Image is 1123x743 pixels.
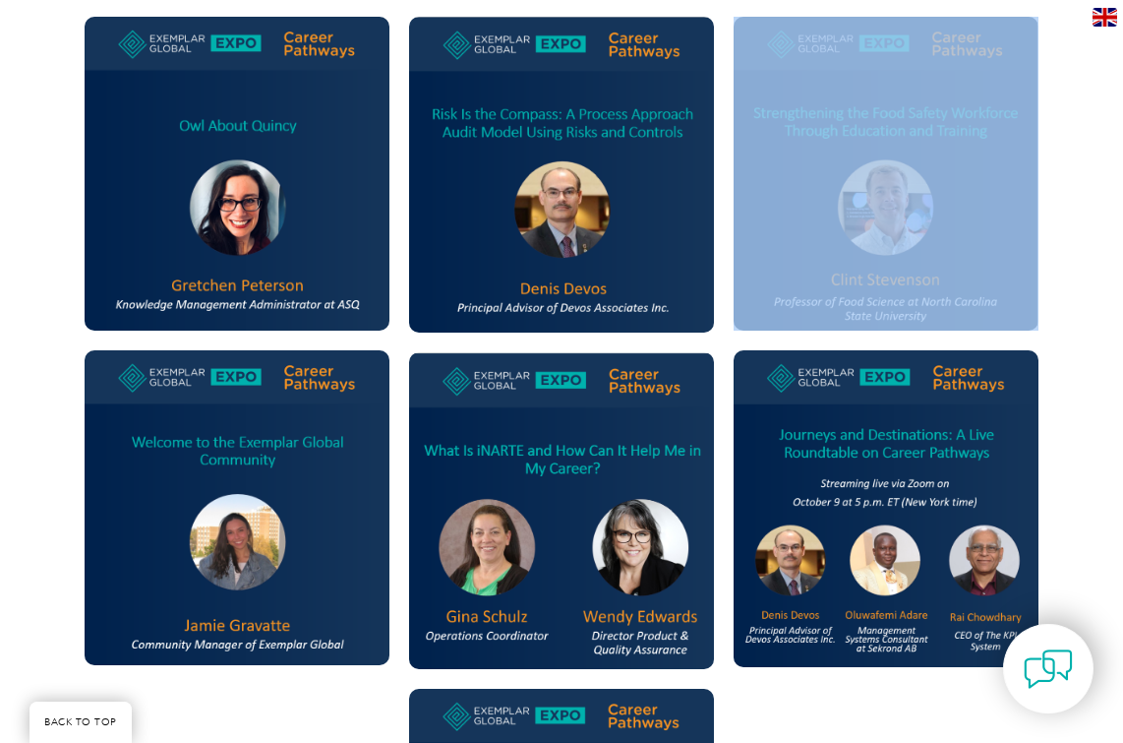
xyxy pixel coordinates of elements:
img: contact-chat.png [1024,645,1073,694]
a: BACK TO TOP [30,702,132,743]
img: ASQ [85,17,389,331]
img: en [1093,8,1117,27]
img: gina and wendy [409,352,714,669]
img: jamie [85,350,389,664]
img: Denis [409,17,714,332]
img: Clint [734,17,1038,330]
